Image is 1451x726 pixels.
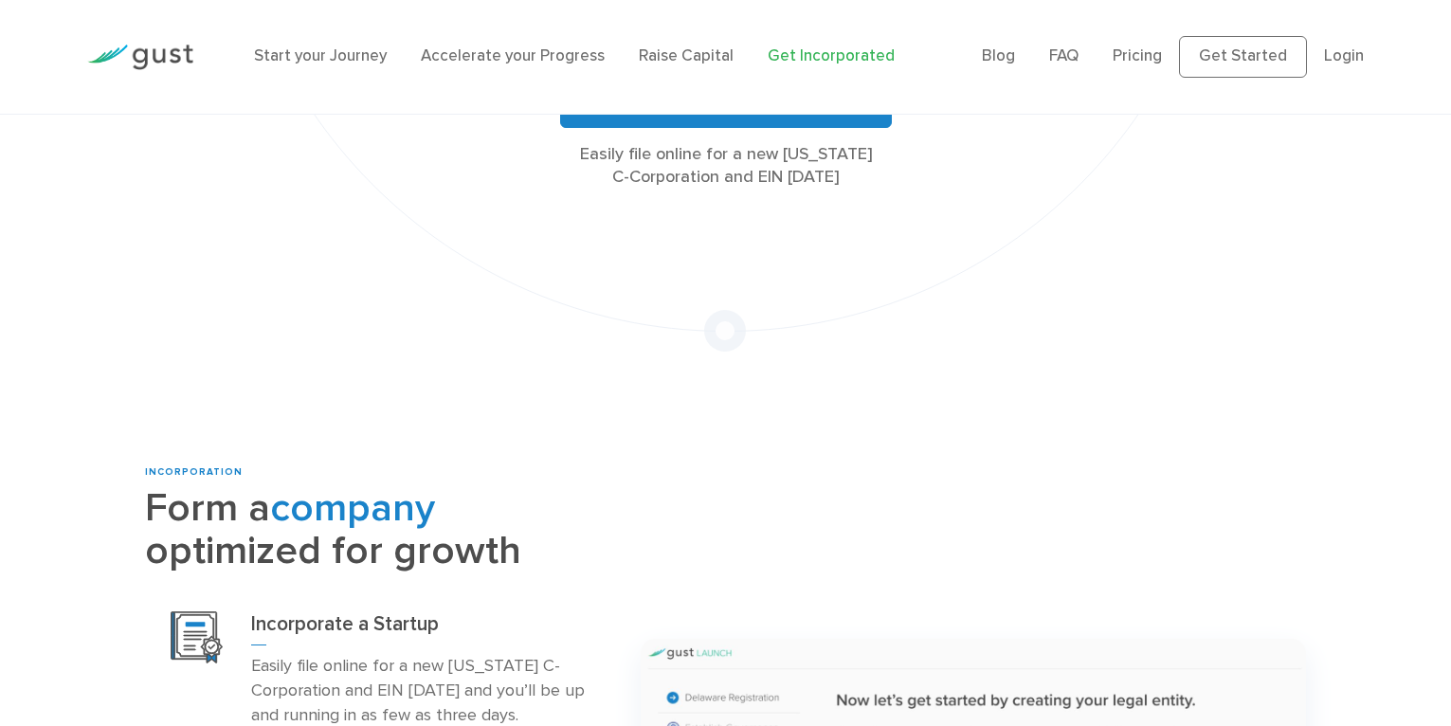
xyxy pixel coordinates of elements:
[251,611,587,645] h3: Incorporate a Startup
[1049,46,1079,65] a: FAQ
[145,487,612,574] h2: Form a optimized for growth
[87,45,193,70] img: Gust Logo
[982,46,1015,65] a: Blog
[254,46,387,65] a: Start your Journey
[171,611,223,663] img: Incorporation Icon
[421,46,605,65] a: Accelerate your Progress
[442,143,1010,189] div: Easily file online for a new [US_STATE] C-Corporation and EIN [DATE]
[768,46,895,65] a: Get Incorporated
[1324,46,1364,65] a: Login
[1179,36,1307,78] a: Get Started
[270,484,435,532] span: company
[1113,46,1162,65] a: Pricing
[145,465,612,480] div: INCORPORATION
[639,46,734,65] a: Raise Capital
